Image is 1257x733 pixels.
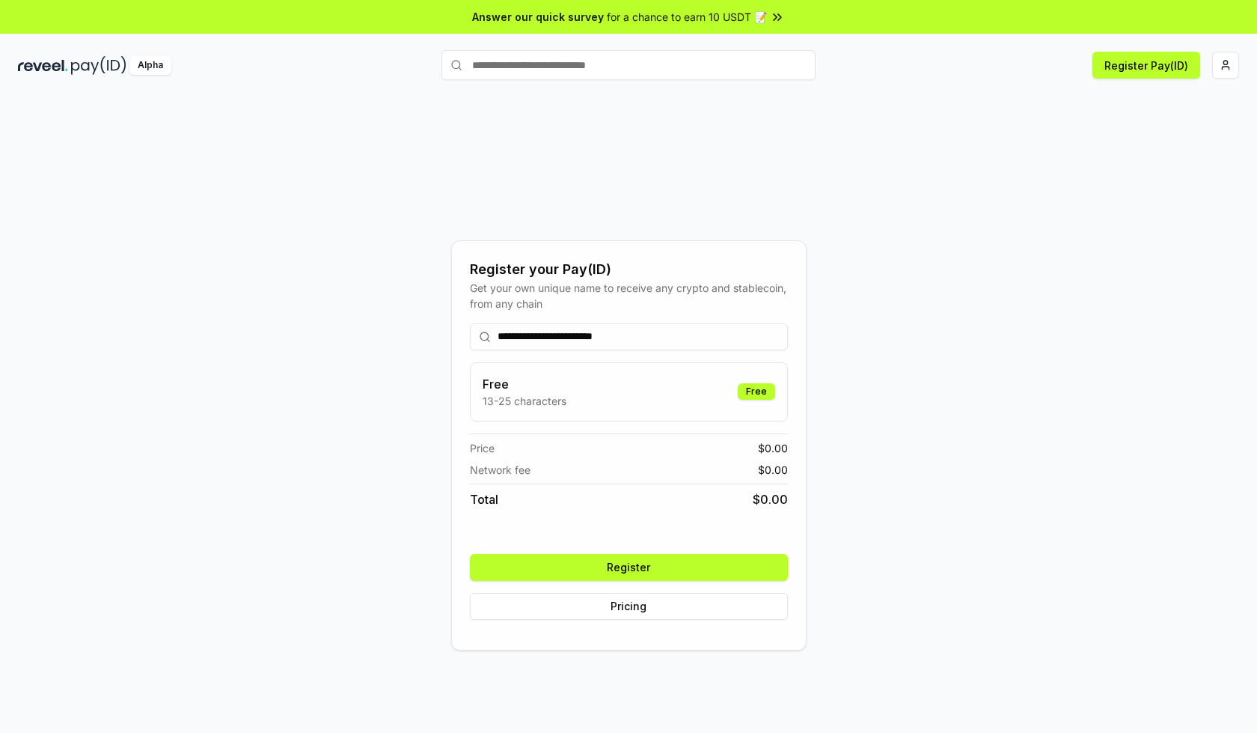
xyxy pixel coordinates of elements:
span: $ 0.00 [758,462,788,478]
div: Free [738,383,775,400]
h3: Free [483,375,566,393]
img: pay_id [71,56,126,75]
span: $ 0.00 [753,490,788,508]
span: Network fee [470,462,530,478]
div: Alpha [129,56,171,75]
button: Register [470,554,788,581]
span: Answer our quick survey [472,9,604,25]
span: Price [470,440,495,456]
span: $ 0.00 [758,440,788,456]
div: Get your own unique name to receive any crypto and stablecoin, from any chain [470,280,788,311]
img: reveel_dark [18,56,68,75]
button: Pricing [470,593,788,620]
div: Register your Pay(ID) [470,259,788,280]
span: Total [470,490,498,508]
span: for a chance to earn 10 USDT 📝 [607,9,767,25]
button: Register Pay(ID) [1092,52,1200,79]
p: 13-25 characters [483,393,566,409]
